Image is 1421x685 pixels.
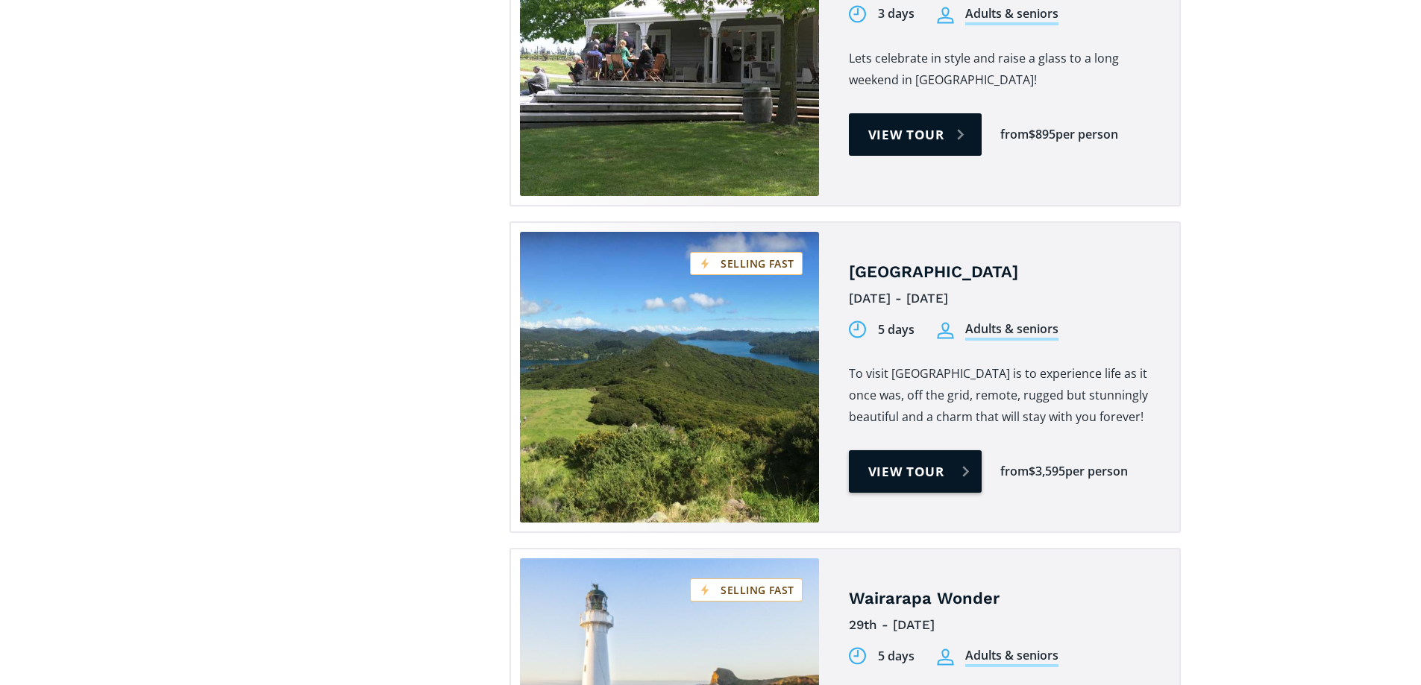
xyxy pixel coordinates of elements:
div: [DATE] - [DATE] [849,287,1157,310]
div: from [1000,126,1029,143]
div: 5 [878,321,885,338]
div: Adults & seniors [965,647,1058,667]
div: from [1000,463,1029,480]
a: View tour [849,450,982,493]
div: days [888,5,915,22]
h4: [GEOGRAPHIC_DATA] [849,262,1157,283]
div: 29th - [DATE] [849,613,1157,637]
div: 5 [878,648,885,665]
p: Lets celebrate in style and raise a glass to a long weekend in [GEOGRAPHIC_DATA]! [849,48,1157,91]
div: Adults & seniors [965,5,1058,25]
a: View tour [849,113,982,156]
h4: Wairarapa Wonder [849,588,1157,610]
div: 3 [878,5,885,22]
div: $895 [1029,126,1055,143]
p: To visit [GEOGRAPHIC_DATA] is to experience life as it once was, off the grid, remote, rugged but... [849,363,1157,428]
div: per person [1055,126,1118,143]
div: Adults & seniors [965,321,1058,341]
div: $3,595 [1029,463,1065,480]
div: per person [1065,463,1128,480]
div: days [888,321,915,338]
div: days [888,648,915,665]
